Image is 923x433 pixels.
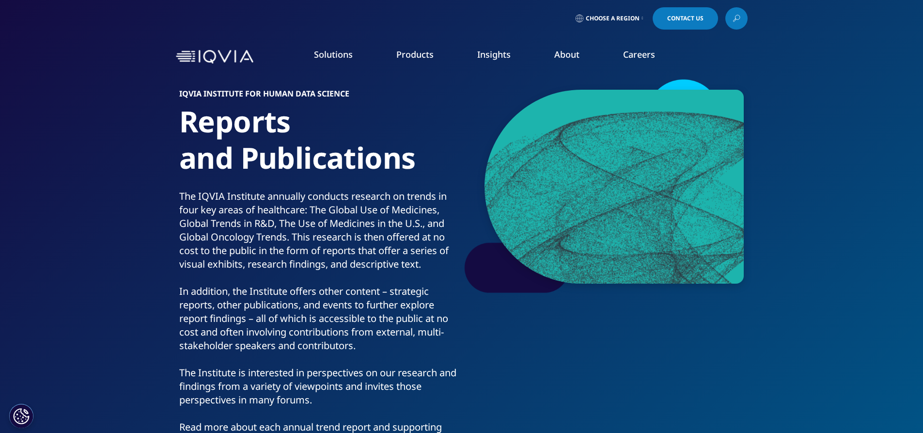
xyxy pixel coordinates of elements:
img: iqvia-institute-medical-dermatology-in-latin-america--04-2022-feature-594x345.png [485,90,744,284]
nav: Primary [257,34,748,80]
a: Solutions [314,48,353,60]
span: Contact Us [667,16,704,21]
a: Contact Us [653,7,718,30]
a: Products [396,48,434,60]
h1: Reports and Publications [179,103,458,190]
a: About [554,48,579,60]
img: IQVIA Healthcare Information Technology and Pharma Clinical Research Company [176,50,253,64]
span: Choose a Region [586,15,640,22]
button: Cookies Settings [9,404,33,428]
h6: IQVIA Institute for Human Data Science [179,90,458,103]
a: Insights [477,48,511,60]
a: Careers [623,48,655,60]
